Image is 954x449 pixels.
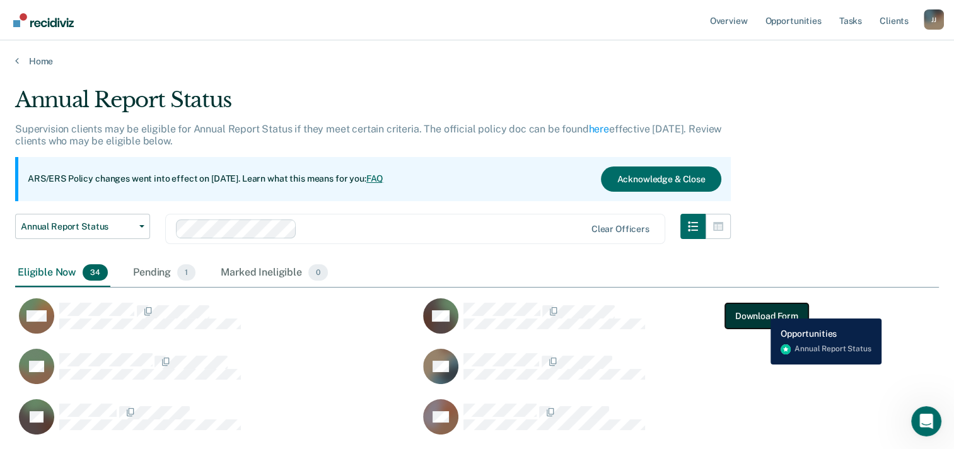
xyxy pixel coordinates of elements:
a: Home [15,55,939,67]
iframe: Intercom live chat [911,406,941,436]
div: CaseloadOpportunityCell-03983215 [419,348,823,399]
span: 0 [308,264,328,281]
div: CaseloadOpportunityCell-02295871 [419,399,823,449]
div: Marked Ineligible0 [218,259,330,287]
div: J J [924,9,944,30]
a: here [589,123,609,135]
div: CaseloadOpportunityCell-03453646 [15,348,419,399]
span: 34 [83,264,108,281]
img: Recidiviz [13,13,74,27]
span: 1 [177,264,195,281]
button: Annual Report Status [15,214,150,239]
span: Annual Report Status [21,221,134,232]
p: ARS/ERS Policy changes went into effect on [DATE]. Learn what this means for you: [28,173,383,185]
div: Clear officers [591,224,649,235]
p: Supervision clients may be eligible for Annual Report Status if they meet certain criteria. The o... [15,123,721,147]
a: FAQ [366,173,384,184]
button: Profile dropdown button [924,9,944,30]
div: CaseloadOpportunityCell-03109458 [15,399,419,449]
a: Navigate to form link [725,303,808,329]
div: Annual Report Status [15,87,731,123]
div: CaseloadOpportunityCell-04379477 [419,298,823,348]
button: Acknowledge & Close [601,166,721,192]
button: Download Form [725,303,808,329]
div: Pending1 [131,259,198,287]
div: Eligible Now34 [15,259,110,287]
div: CaseloadOpportunityCell-06469474 [15,298,419,348]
